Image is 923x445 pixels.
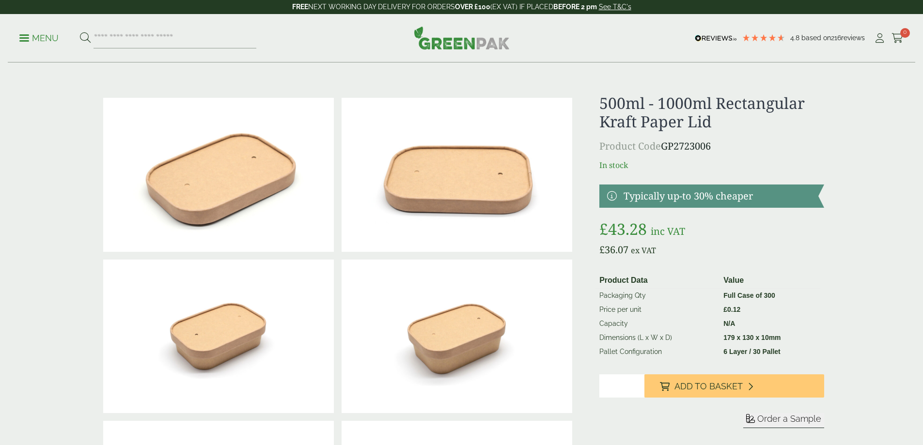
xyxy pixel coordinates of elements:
i: Cart [892,33,904,43]
span: 4.8 [790,34,801,42]
img: 2723006 Paper Lid For Rectangular Kraft Bowl 500ml V2.jpg [103,260,334,414]
span: Based on [801,34,831,42]
strong: FREE [292,3,308,11]
img: 2723006 Paper Lid For Rectangular Kraft Bowl V1 [103,98,334,252]
a: 0 [892,31,904,46]
p: Menu [19,32,59,44]
td: Price per unit [595,303,720,317]
span: Order a Sample [757,414,821,424]
bdi: 0.12 [723,306,740,313]
a: Menu [19,32,59,42]
strong: OVER £100 [455,3,490,11]
img: 2723006 Paper Lid For Rectangular Kraft Bowl V2.jpg [342,98,572,252]
p: GP2723006 [599,139,824,153]
span: 216 [831,34,841,42]
span: Product Code [599,139,661,153]
td: Pallet Configuration [595,345,720,359]
img: GreenPak Supplies [414,26,510,49]
span: 0 [900,28,910,38]
span: reviews [841,34,865,42]
strong: 6 Layer / 30 Pallet [723,348,781,355]
p: In stock [599,159,824,171]
strong: 179 x 130 x 10mm [723,334,781,341]
bdi: 36.07 [599,243,628,256]
th: Product Data [595,273,720,289]
i: My Account [874,33,886,43]
strong: N/A [723,320,735,327]
a: See T&C's [599,3,631,11]
span: Add to Basket [674,381,743,392]
bdi: 43.28 [599,218,647,239]
strong: BEFORE 2 pm [553,3,597,11]
button: Add to Basket [644,374,824,398]
span: ex VAT [631,245,656,256]
img: REVIEWS.io [695,35,737,42]
img: 2723006 Paper Lid For Rectangular Kraft Bowl 650ml V2.jpg [342,260,572,414]
span: inc VAT [651,225,685,238]
th: Value [720,273,820,289]
strong: Full Case of 300 [723,292,775,299]
td: Dimensions (L x W x D) [595,331,720,345]
td: Capacity [595,317,720,331]
td: Packaging Qty [595,288,720,303]
div: 4.79 Stars [742,33,785,42]
span: £ [723,306,727,313]
span: £ [599,218,608,239]
button: Order a Sample [743,413,824,428]
span: £ [599,243,605,256]
h1: 500ml - 1000ml Rectangular Kraft Paper Lid [599,94,824,131]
